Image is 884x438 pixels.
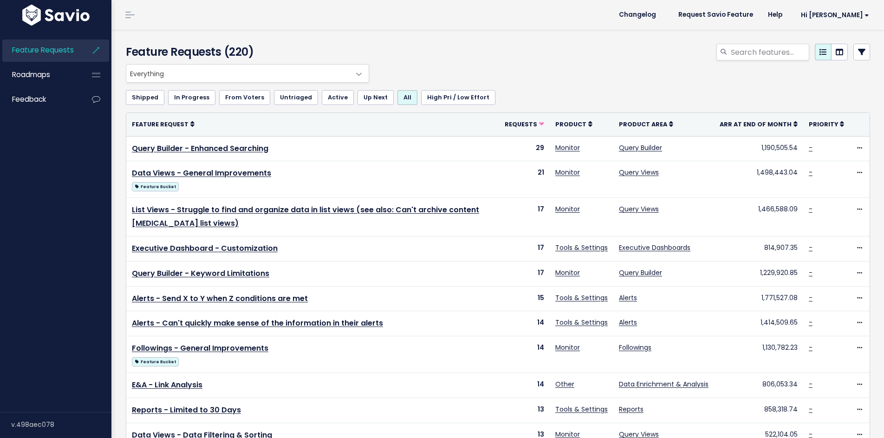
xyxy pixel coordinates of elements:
[809,293,812,302] a: -
[555,405,608,414] a: Tools & Settings
[619,243,690,252] a: Executive Dashboards
[12,94,46,104] span: Feedback
[555,243,608,252] a: Tools & Settings
[809,268,812,277] a: -
[132,379,202,390] a: E&A - Link Analysis
[397,90,417,105] a: All
[809,318,812,327] a: -
[2,39,77,61] a: Feature Requests
[714,311,803,336] td: 1,414,509.65
[619,405,643,414] a: Reports
[12,45,74,55] span: Feature Requests
[132,243,278,254] a: Executive Dashboard - Customization
[730,44,809,60] input: Search features...
[619,318,637,327] a: Alerts
[714,161,803,198] td: 1,498,443.04
[619,168,659,177] a: Query Views
[499,311,550,336] td: 14
[809,143,812,152] a: -
[132,268,269,279] a: Query Builder - Keyword Limitations
[499,161,550,198] td: 21
[132,293,308,304] a: Alerts - Send X to Y when Z conditions are met
[714,398,803,423] td: 858,318.74
[132,168,271,178] a: Data Views - General Improvements
[619,120,667,128] span: Product Area
[421,90,495,105] a: High Pri / Low Effort
[168,90,215,105] a: In Progress
[499,261,550,286] td: 17
[499,198,550,236] td: 17
[499,373,550,398] td: 14
[714,198,803,236] td: 1,466,588.09
[555,379,574,389] a: Other
[132,180,179,192] a: Feature Bucket
[132,204,479,229] a: List Views - Struggle to find and organize data in list views (see also: Can't archive content [M...
[126,90,870,105] ul: Filter feature requests
[126,44,365,60] h4: Feature Requests (220)
[714,373,803,398] td: 806,053.34
[801,12,869,19] span: Hi [PERSON_NAME]
[619,379,708,389] a: Data Enrichment & Analysis
[714,236,803,261] td: 814,907.35
[671,8,760,22] a: Request Savio Feature
[274,90,318,105] a: Untriaged
[619,204,659,214] a: Query Views
[714,286,803,311] td: 1,771,527.08
[809,119,844,129] a: Priority
[714,336,803,373] td: 1,130,782.23
[809,168,812,177] a: -
[132,343,268,353] a: Followings - General Improvements
[322,90,354,105] a: Active
[132,182,179,191] span: Feature Bucket
[619,268,662,277] a: Query Builder
[505,119,544,129] a: Requests
[555,343,580,352] a: Monitor
[619,119,673,129] a: Product Area
[20,5,92,26] img: logo-white.9d6f32f41409.svg
[790,8,877,22] a: Hi [PERSON_NAME]
[619,143,662,152] a: Query Builder
[499,286,550,311] td: 15
[555,318,608,327] a: Tools & Settings
[132,355,179,367] a: Feature Bucket
[132,120,188,128] span: Feature Request
[219,90,270,105] a: From Voters
[714,261,803,286] td: 1,229,920.85
[126,64,369,83] span: Everything
[132,318,383,328] a: Alerts - Can't quickly make sense of the information in their alerts
[809,405,812,414] a: -
[11,412,111,437] div: v.498aec078
[809,343,812,352] a: -
[714,136,803,161] td: 1,190,505.54
[2,64,77,85] a: Roadmaps
[809,243,812,252] a: -
[499,136,550,161] td: 29
[809,120,838,128] span: Priority
[555,168,580,177] a: Monitor
[126,90,164,105] a: Shipped
[132,405,241,415] a: Reports - Limited to 30 Days
[619,12,656,18] span: Changelog
[809,204,812,214] a: -
[555,120,586,128] span: Product
[2,89,77,110] a: Feedback
[132,357,179,366] span: Feature Bucket
[555,119,592,129] a: Product
[720,120,792,128] span: ARR at End of Month
[809,379,812,389] a: -
[720,119,798,129] a: ARR at End of Month
[555,268,580,277] a: Monitor
[499,336,550,373] td: 14
[126,65,350,82] span: Everything
[499,236,550,261] td: 17
[555,204,580,214] a: Monitor
[505,120,537,128] span: Requests
[555,143,580,152] a: Monitor
[619,293,637,302] a: Alerts
[357,90,394,105] a: Up Next
[499,398,550,423] td: 13
[555,293,608,302] a: Tools & Settings
[619,343,651,352] a: Followings
[132,143,268,154] a: Query Builder - Enhanced Searching
[12,70,50,79] span: Roadmaps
